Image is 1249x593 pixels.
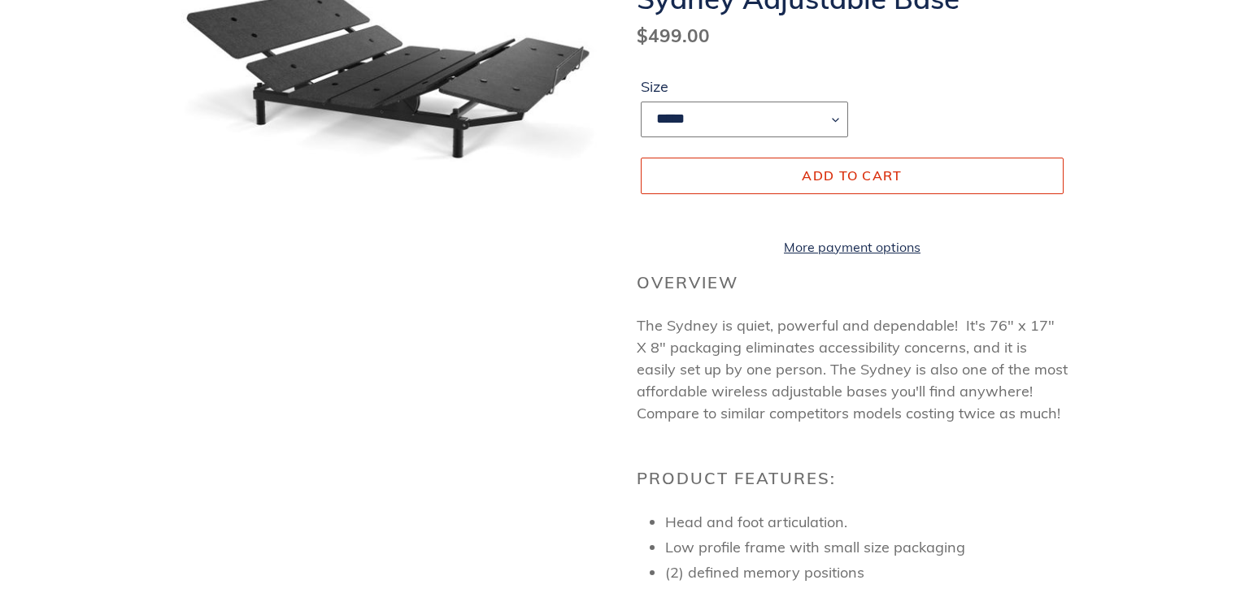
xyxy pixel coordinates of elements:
span: $499.00 [637,24,710,47]
span: Add to cart [802,167,902,184]
p: Head and foot articulation. [665,511,1068,533]
p: The Sydney is quiet, powerful and dependable! It's 76" x 17" X 8" packaging eliminates accessibil... [637,314,1068,424]
button: Add to cart [641,158,1064,193]
p: Low profile frame with small size packaging [665,536,1068,558]
h2: Overview [637,273,1068,292]
a: More payment options [641,237,1064,257]
li: (2) defined memory positions [665,561,1068,583]
h2: Product Features: [637,469,1068,488]
label: Size [641,76,848,97]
